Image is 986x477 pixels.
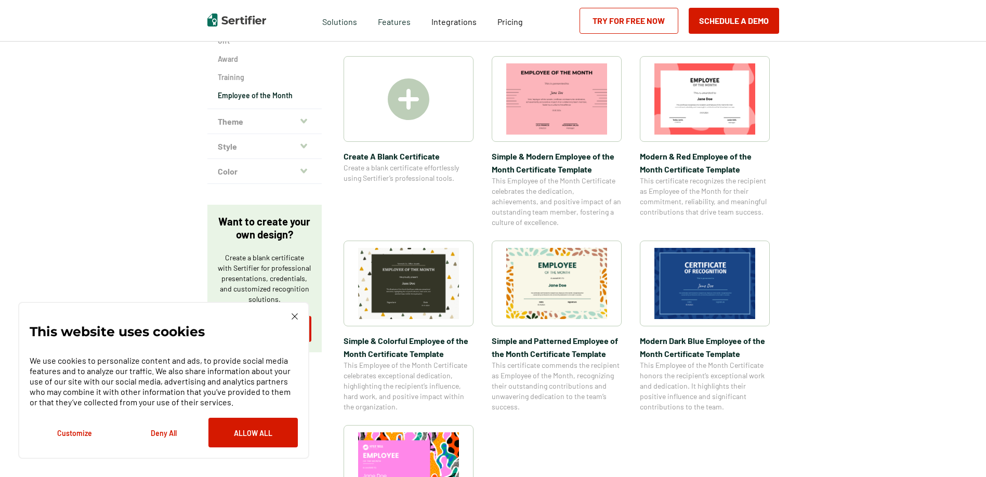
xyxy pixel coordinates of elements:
img: Simple and Patterned Employee of the Month Certificate Template [506,248,607,319]
a: Modern & Red Employee of the Month Certificate TemplateModern & Red Employee of the Month Certifi... [640,56,770,228]
span: Modern Dark Blue Employee of the Month Certificate Template [640,334,770,360]
a: Simple & Modern Employee of the Month Certificate TemplateSimple & Modern Employee of the Month C... [492,56,622,228]
img: Modern Dark Blue Employee of the Month Certificate Template [654,248,755,319]
p: We use cookies to personalize content and ads, to provide social media features and to analyze ou... [30,355,298,407]
span: This certificate commends the recipient as Employee of the Month, recognizing their outstanding c... [492,360,622,412]
span: Solutions [322,14,357,27]
span: This Employee of the Month Certificate celebrates exceptional dedication, highlighting the recipi... [344,360,474,412]
p: Want to create your own design? [218,215,311,241]
img: Cookie Popup Close [292,313,298,320]
a: Integrations [431,14,477,27]
img: Sertifier | Digital Credentialing Platform [207,14,266,27]
span: Features [378,14,411,27]
span: Modern & Red Employee of the Month Certificate Template [640,150,770,176]
a: Modern Dark Blue Employee of the Month Certificate TemplateModern Dark Blue Employee of the Month... [640,241,770,412]
img: Modern & Red Employee of the Month Certificate Template [654,63,755,135]
button: Theme [207,109,322,134]
button: Style [207,134,322,159]
a: Pricing [497,14,523,27]
img: Create A Blank Certificate [388,78,429,120]
button: Deny All [119,418,208,447]
a: Simple and Patterned Employee of the Month Certificate TemplateSimple and Patterned Employee of t... [492,241,622,412]
span: Pricing [497,17,523,27]
a: Training [218,72,311,83]
span: This Employee of the Month Certificate celebrates the dedication, achievements, and positive impa... [492,176,622,228]
p: Create a blank certificate with Sertifier for professional presentations, credentials, and custom... [218,253,311,304]
span: Simple & Modern Employee of the Month Certificate Template [492,150,622,176]
img: Simple & Modern Employee of the Month Certificate Template [506,63,607,135]
a: Employee of the Month [218,90,311,101]
span: Simple & Colorful Employee of the Month Certificate Template [344,334,474,360]
button: Schedule a Demo [689,8,779,34]
button: Allow All [208,418,298,447]
span: Create A Blank Certificate [344,150,474,163]
button: Customize [30,418,119,447]
a: Simple & Colorful Employee of the Month Certificate TemplateSimple & Colorful Employee of the Mon... [344,241,474,412]
a: Try for Free Now [580,8,678,34]
button: Color [207,159,322,184]
a: Award [218,54,311,64]
img: Simple & Colorful Employee of the Month Certificate Template [358,248,459,319]
span: Create a blank certificate effortlessly using Sertifier’s professional tools. [344,163,474,183]
p: This website uses cookies [30,326,205,337]
span: Simple and Patterned Employee of the Month Certificate Template [492,334,622,360]
span: This Employee of the Month Certificate honors the recipient’s exceptional work and dedication. It... [640,360,770,412]
span: This certificate recognizes the recipient as Employee of the Month for their commitment, reliabil... [640,176,770,217]
span: Integrations [431,17,477,27]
